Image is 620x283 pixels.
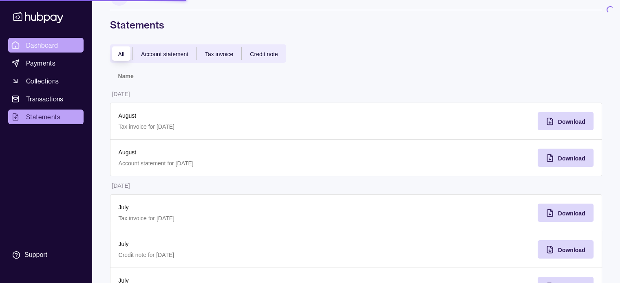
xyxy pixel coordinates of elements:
[8,246,84,263] a: Support
[119,111,348,120] p: August
[538,240,594,259] button: Download
[538,149,594,167] button: Download
[26,112,60,122] span: Statements
[26,76,59,86] span: Collections
[8,110,84,124] a: Statements
[26,58,55,68] span: Payments
[8,92,84,106] a: Transactions
[8,74,84,88] a: Collections
[205,51,233,57] span: Tax invoice
[558,118,585,125] span: Download
[250,51,278,57] span: Credit note
[26,40,58,50] span: Dashboard
[119,159,348,168] p: Account statement for [DATE]
[119,250,348,259] p: Credit note for [DATE]
[538,204,594,222] button: Download
[24,250,47,259] div: Support
[119,203,348,212] p: July
[118,73,134,79] p: Name
[118,51,125,57] span: All
[110,44,286,63] div: documentTypes
[119,239,348,248] p: July
[119,122,348,131] p: Tax invoice for [DATE]
[110,18,602,31] h1: Statements
[558,210,585,217] span: Download
[8,38,84,53] a: Dashboard
[119,148,348,157] p: August
[26,94,64,104] span: Transactions
[112,182,130,189] p: [DATE]
[558,155,585,162] span: Download
[558,247,585,253] span: Download
[538,112,594,130] button: Download
[112,91,130,97] p: [DATE]
[8,56,84,70] a: Payments
[141,51,188,57] span: Account statement
[119,214,348,223] p: Tax invoice for [DATE]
